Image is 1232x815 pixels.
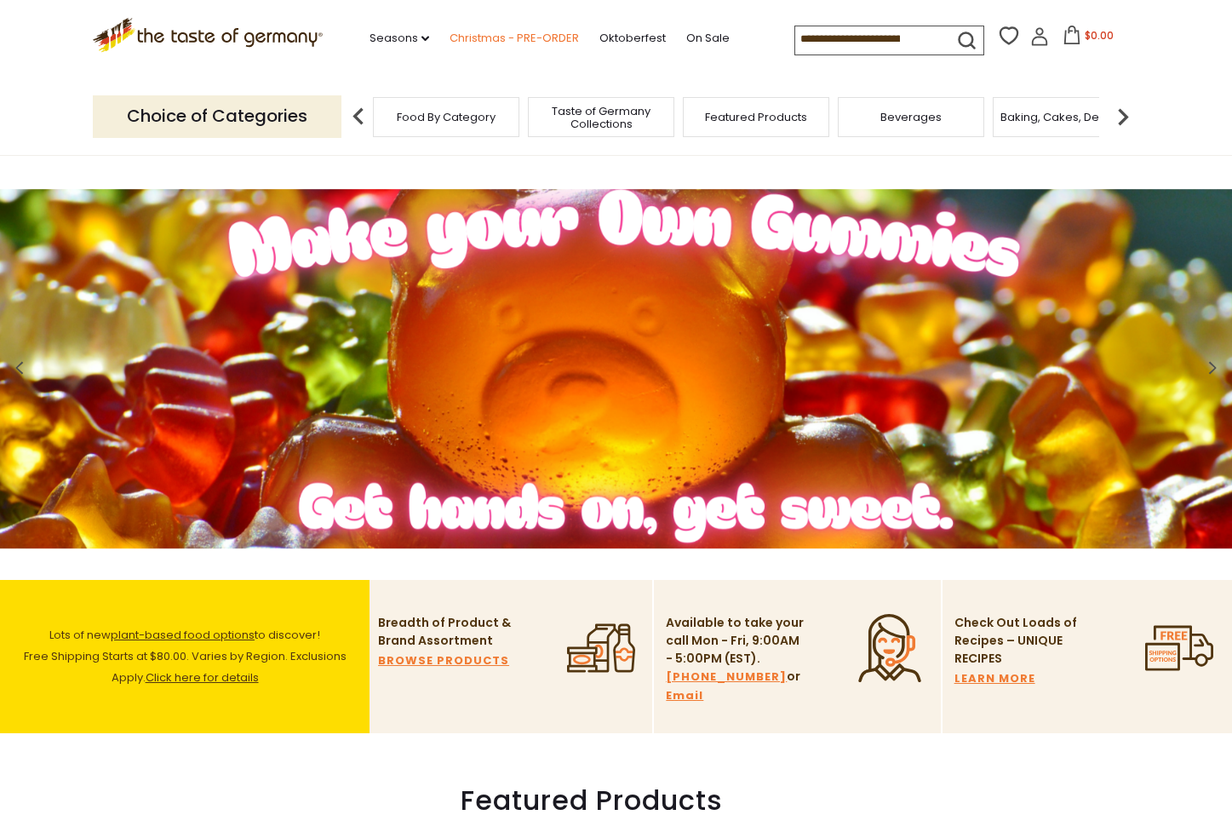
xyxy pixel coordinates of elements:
button: $0.00 [1052,26,1125,51]
span: $0.00 [1085,28,1114,43]
a: Christmas - PRE-ORDER [450,29,579,48]
a: Seasons [370,29,429,48]
a: Beverages [880,111,942,123]
a: Click here for details [146,669,259,686]
a: Featured Products [705,111,807,123]
p: Available to take your call Mon - Fri, 9:00AM - 5:00PM (EST). or [666,614,806,705]
img: previous arrow [341,100,375,134]
a: Food By Category [397,111,496,123]
a: On Sale [686,29,730,48]
a: Email [666,686,703,705]
a: LEARN MORE [954,669,1035,688]
a: Taste of Germany Collections [533,105,669,130]
p: Choice of Categories [93,95,341,137]
span: Lots of new to discover! Free Shipping Starts at $80.00. Varies by Region. Exclusions Apply. [24,627,347,686]
a: [PHONE_NUMBER] [666,668,787,686]
a: Oktoberfest [599,29,666,48]
p: Breadth of Product & Brand Assortment [378,614,519,650]
img: next arrow [1106,100,1140,134]
a: plant-based food options [111,627,255,643]
p: Check Out Loads of Recipes – UNIQUE RECIPES [954,614,1078,668]
a: Baking, Cakes, Desserts [1000,111,1132,123]
a: BROWSE PRODUCTS [378,651,509,670]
